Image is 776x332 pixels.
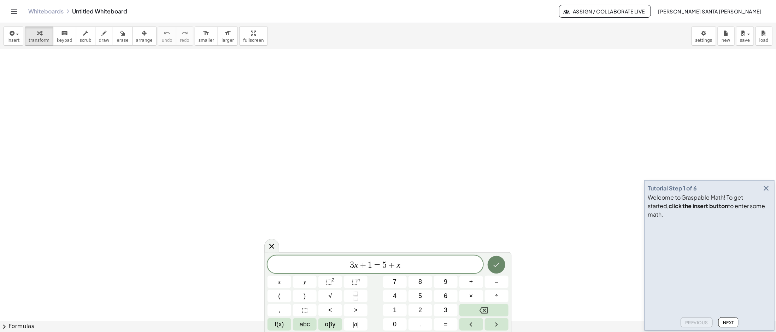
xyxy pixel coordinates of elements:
span: f(x) [275,320,284,329]
button: 0 [383,318,407,331]
button: 3 [434,304,458,316]
button: 6 [434,290,458,302]
span: ⬚ [302,305,308,315]
span: 5 [418,291,422,301]
span: ÷ [495,291,499,301]
span: = [372,261,383,269]
span: = [444,320,448,329]
button: Greek alphabet [318,318,342,331]
button: Divide [485,290,508,302]
button: 7 [383,276,407,288]
button: arrange [132,27,157,46]
span: Next [723,320,734,325]
button: [PERSON_NAME] Santa [PERSON_NAME] [652,5,768,18]
button: Alphabet [293,318,317,331]
button: draw [95,27,113,46]
span: – [495,277,498,287]
button: Equals [434,318,458,331]
span: 6 [444,291,447,301]
span: ⬚ [326,278,332,285]
span: , [278,305,280,315]
a: Whiteboards [28,8,64,15]
i: redo [181,29,188,38]
span: 3 [444,305,447,315]
button: Right arrow [485,318,508,331]
button: Greater than [344,304,368,316]
button: erase [113,27,132,46]
sup: 2 [332,277,335,282]
span: 8 [418,277,422,287]
button: new [718,27,735,46]
button: Left arrow [459,318,483,331]
button: Next [718,317,739,327]
button: transform [25,27,53,46]
button: Superscript [344,276,368,288]
sup: n [358,277,360,282]
button: 1 [383,304,407,316]
button: save [736,27,754,46]
span: transform [29,38,49,43]
button: Squared [318,276,342,288]
span: 1 [368,261,372,269]
span: ) [304,291,306,301]
span: keypad [57,38,72,43]
button: 4 [383,290,407,302]
span: save [740,38,750,43]
span: αβγ [325,320,336,329]
button: settings [692,27,716,46]
span: > [354,305,358,315]
button: load [756,27,772,46]
span: . [419,320,421,329]
span: scrub [80,38,92,43]
div: Welcome to Graspable Math! To get started, to enter some math. [648,193,771,219]
button: . [408,318,432,331]
span: | [353,321,354,328]
span: + [387,261,397,269]
button: format_sizelarger [218,27,238,46]
button: Plus [459,276,483,288]
span: < [328,305,332,315]
button: Assign / Collaborate Live [559,5,651,18]
button: Less than [318,304,342,316]
div: Tutorial Step 1 of 6 [648,184,697,193]
button: y [293,276,317,288]
span: x [278,277,281,287]
button: ) [293,290,317,302]
button: Placeholder [293,304,317,316]
span: | [357,321,359,328]
span: larger [222,38,234,43]
button: ( [268,290,291,302]
button: undoundo [158,27,176,46]
span: load [759,38,769,43]
span: 0 [393,320,396,329]
span: + [469,277,473,287]
button: scrub [76,27,95,46]
span: √ [329,291,332,301]
span: undo [162,38,172,43]
b: click the insert button [669,202,728,210]
span: 7 [393,277,396,287]
button: redoredo [176,27,193,46]
i: format_size [203,29,210,38]
span: new [722,38,730,43]
button: , [268,304,291,316]
button: Toggle navigation [8,6,20,17]
span: y [304,277,306,287]
button: Times [459,290,483,302]
span: arrange [136,38,153,43]
button: Done [488,256,505,274]
span: 3 [350,261,354,269]
i: keyboard [61,29,68,38]
button: 8 [408,276,432,288]
i: format_size [224,29,231,38]
button: Square root [318,290,342,302]
span: fullscreen [243,38,264,43]
span: erase [117,38,128,43]
span: + [358,261,368,269]
span: insert [7,38,19,43]
button: fullscreen [239,27,268,46]
span: abc [300,320,310,329]
span: 1 [393,305,396,315]
button: Backspace [459,304,508,316]
span: settings [695,38,712,43]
